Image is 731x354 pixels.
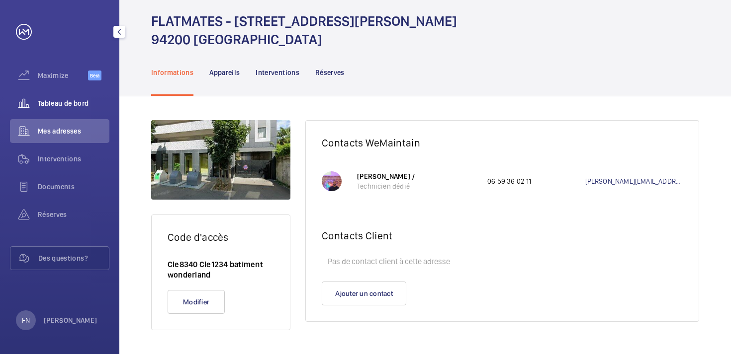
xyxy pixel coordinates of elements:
[151,68,193,77] p: Informations
[315,68,345,77] p: Réserves
[357,181,477,191] p: Technicien dédié
[38,154,109,164] span: Interventions
[585,176,683,186] a: [PERSON_NAME][EMAIL_ADDRESS][DOMAIN_NAME]
[487,176,585,186] p: 06 59 36 02 11
[22,315,30,325] p: FN
[88,71,101,80] span: Beta
[168,259,274,280] p: Cle8340 Cle1234 batiment wonderland
[38,71,88,80] span: Maximize
[322,229,683,242] h2: Contacts Client
[322,252,683,272] p: Pas de contact client à cette adresse
[38,210,109,219] span: Réserves
[38,253,109,263] span: Des questions?
[256,68,299,77] p: Interventions
[322,137,683,149] h2: Contacts WeMaintain
[209,68,240,77] p: Appareils
[168,231,274,243] h2: Code d'accès
[38,126,109,136] span: Mes adresses
[168,290,225,314] button: Modifier
[322,282,406,305] button: Ajouter un contact
[357,171,477,181] p: [PERSON_NAME] /
[38,98,109,108] span: Tableau de bord
[44,315,97,325] p: [PERSON_NAME]
[151,12,457,49] h1: FLATMATES - [STREET_ADDRESS][PERSON_NAME] 94200 [GEOGRAPHIC_DATA]
[38,182,109,192] span: Documents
